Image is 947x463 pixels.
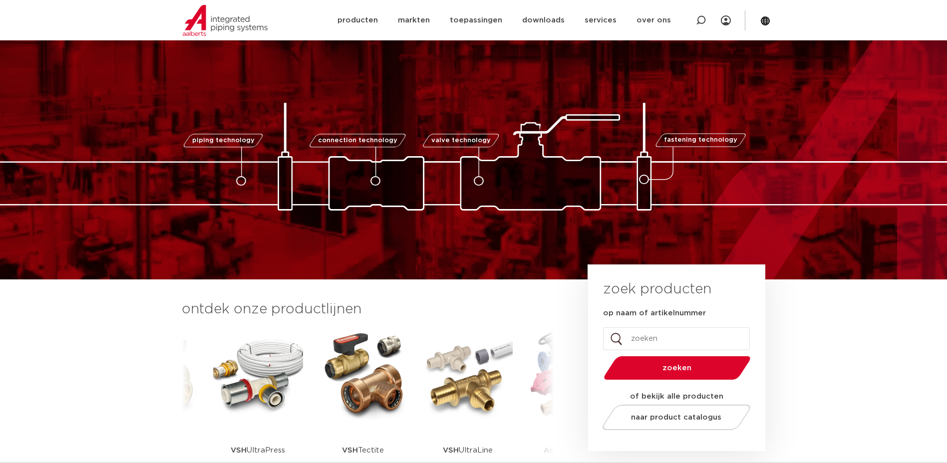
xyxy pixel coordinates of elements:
span: piping technology [192,137,255,144]
span: zoeken [630,364,725,372]
h3: zoek producten [603,279,711,299]
strong: Apollo [544,447,570,454]
span: fastening technology [664,137,737,144]
strong: VSH [342,447,358,454]
strong: VSH [231,447,247,454]
h3: ontdek onze productlijnen [182,299,554,319]
span: valve technology [431,137,491,144]
span: connection technology [317,137,397,144]
span: naar product catalogus [631,414,721,421]
strong: of bekijk alle producten [630,393,723,400]
strong: VSH [443,447,459,454]
a: naar product catalogus [600,405,753,430]
button: zoeken [600,355,754,381]
input: zoeken [603,327,750,350]
label: op naam of artikelnummer [603,308,706,318]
